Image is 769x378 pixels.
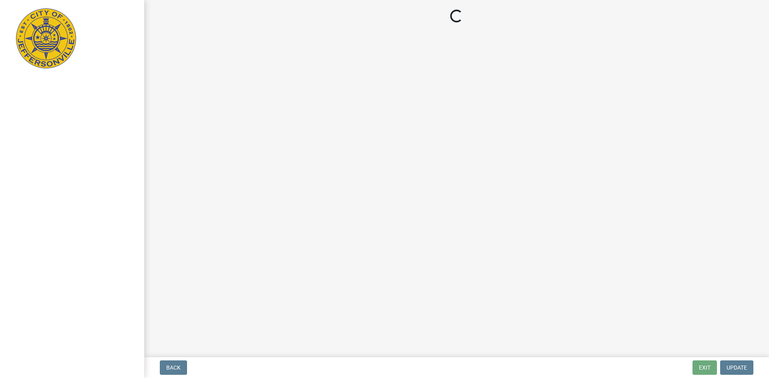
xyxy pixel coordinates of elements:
button: Exit [693,360,717,375]
button: Update [720,360,753,375]
img: City of Jeffersonville, Indiana [16,8,76,68]
button: Back [160,360,187,375]
span: Update [727,364,747,371]
span: Back [166,364,181,371]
